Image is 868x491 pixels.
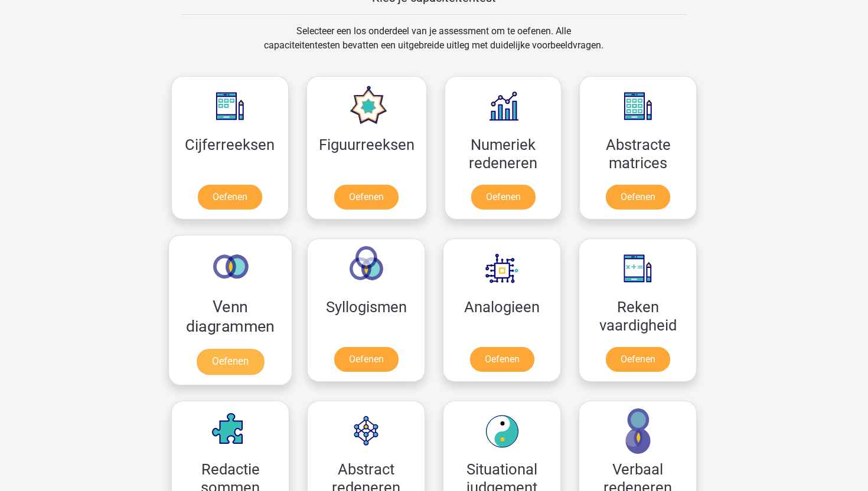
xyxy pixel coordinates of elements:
[470,347,534,372] a: Oefenen
[198,185,262,210] a: Oefenen
[334,347,399,372] a: Oefenen
[197,349,264,375] a: Oefenen
[334,185,399,210] a: Oefenen
[253,24,615,67] div: Selecteer een los onderdeel van je assessment om te oefenen. Alle capaciteitentesten bevatten een...
[606,347,670,372] a: Oefenen
[606,185,670,210] a: Oefenen
[471,185,536,210] a: Oefenen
